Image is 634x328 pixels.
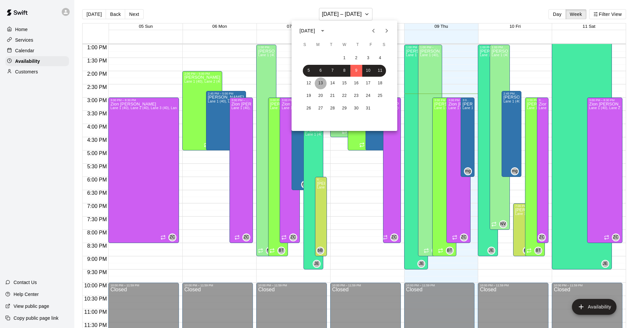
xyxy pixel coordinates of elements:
button: 9 [350,65,362,77]
div: [DATE] [299,27,315,34]
span: Saturday [378,38,390,52]
button: 24 [362,90,374,102]
button: 19 [303,90,315,102]
button: 2 [350,52,362,64]
button: 6 [315,65,327,77]
button: 14 [327,77,338,89]
button: 5 [303,65,315,77]
span: Monday [312,38,324,52]
button: 12 [303,77,315,89]
button: 29 [338,102,350,114]
span: Wednesday [338,38,350,52]
button: 4 [374,52,386,64]
button: 22 [338,90,350,102]
button: 10 [362,65,374,77]
button: Previous month [367,24,380,37]
button: 28 [327,102,338,114]
button: 25 [374,90,386,102]
button: 13 [315,77,327,89]
button: 26 [303,102,315,114]
span: Sunday [299,38,311,52]
button: 3 [362,52,374,64]
button: 17 [362,77,374,89]
button: 16 [350,77,362,89]
button: 8 [338,65,350,77]
button: 15 [338,77,350,89]
button: 11 [374,65,386,77]
button: calendar view is open, switch to year view [317,25,328,36]
button: 1 [338,52,350,64]
button: 21 [327,90,338,102]
button: 18 [374,77,386,89]
button: 20 [315,90,327,102]
span: Friday [365,38,377,52]
span: Tuesday [325,38,337,52]
button: 27 [315,102,327,114]
button: 7 [327,65,338,77]
button: 31 [362,102,374,114]
button: 30 [350,102,362,114]
button: 23 [350,90,362,102]
span: Thursday [352,38,364,52]
button: Next month [380,24,393,37]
